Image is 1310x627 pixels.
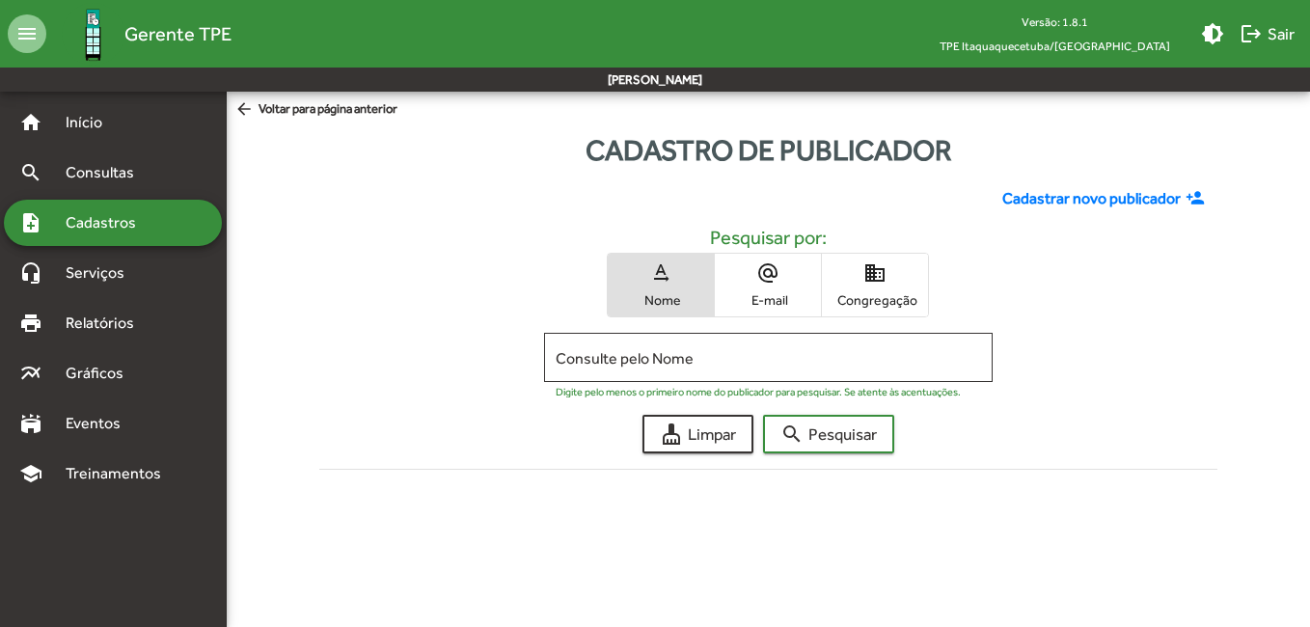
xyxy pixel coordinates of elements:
mat-icon: print [19,312,42,335]
span: Gerente TPE [124,18,232,49]
mat-icon: note_add [19,211,42,234]
div: Versão: 1.8.1 [924,10,1186,34]
span: Relatórios [54,312,159,335]
button: Limpar [642,415,753,453]
span: Início [54,111,130,134]
a: Gerente TPE [46,3,232,66]
mat-icon: stadium [19,412,42,435]
span: Serviços [54,261,150,285]
span: Cadastrar novo publicador [1002,187,1181,210]
button: Sair [1232,16,1302,51]
span: Gráficos [54,362,150,385]
button: E-mail [715,254,821,316]
mat-icon: logout [1240,22,1263,45]
mat-icon: domain [863,261,887,285]
span: Nome [613,291,709,309]
mat-icon: text_rotation_none [649,261,672,285]
span: Limpar [660,417,736,451]
mat-icon: multiline_chart [19,362,42,385]
mat-icon: search [19,161,42,184]
button: Pesquisar [763,415,894,453]
mat-icon: search [780,423,804,446]
mat-icon: brightness_medium [1201,22,1224,45]
mat-icon: menu [8,14,46,53]
mat-icon: headset_mic [19,261,42,285]
button: Nome [608,254,714,316]
mat-icon: school [19,462,42,485]
button: Congregação [822,254,928,316]
mat-icon: cleaning_services [660,423,683,446]
mat-icon: home [19,111,42,134]
div: Cadastro de publicador [227,128,1310,172]
span: E-mail [720,291,816,309]
span: Congregação [827,291,923,309]
span: Voltar para página anterior [234,99,397,121]
mat-hint: Digite pelo menos o primeiro nome do publicador para pesquisar. Se atente às acentuações. [556,386,961,397]
mat-icon: arrow_back [234,99,259,121]
h5: Pesquisar por: [335,226,1203,249]
mat-icon: person_add [1186,188,1210,209]
span: Sair [1240,16,1295,51]
span: Consultas [54,161,159,184]
span: Eventos [54,412,147,435]
span: Pesquisar [780,417,877,451]
span: Treinamentos [54,462,184,485]
img: Logo [62,3,124,66]
mat-icon: alternate_email [756,261,779,285]
span: Cadastros [54,211,161,234]
span: TPE Itaquaquecetuba/[GEOGRAPHIC_DATA] [924,34,1186,58]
